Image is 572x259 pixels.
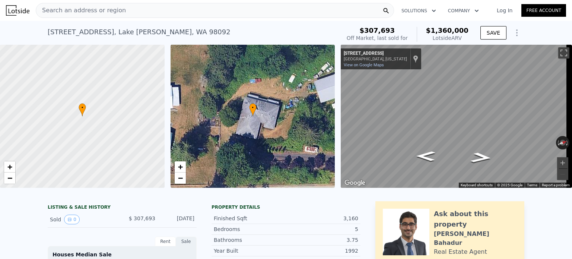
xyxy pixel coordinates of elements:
[178,162,182,171] span: +
[79,104,86,111] span: •
[341,45,572,188] div: Street View
[343,178,367,188] a: Open this area in Google Maps (opens a new window)
[4,161,15,173] a: Zoom in
[395,4,442,18] button: Solutions
[344,57,407,61] div: [GEOGRAPHIC_DATA], [US_STATE]
[521,4,566,17] a: Free Account
[214,215,286,222] div: Finished Sqft
[214,225,286,233] div: Bedrooms
[527,183,537,187] a: Terms
[344,63,384,67] a: View on Google Maps
[434,209,517,230] div: Ask about this property
[442,4,485,18] button: Company
[360,26,395,34] span: $307,693
[286,247,358,255] div: 1992
[488,7,521,14] a: Log In
[249,103,257,116] div: •
[434,230,517,247] div: [PERSON_NAME] Bahadur
[413,55,418,63] a: Show location on map
[426,26,468,34] span: $1,360,000
[161,215,194,224] div: [DATE]
[408,149,443,164] path: Go Southwest, 147th Ave SE
[155,237,176,246] div: Rent
[542,183,570,187] a: Report a problem
[79,103,86,116] div: •
[36,6,126,15] span: Search an address or region
[497,183,522,187] span: © 2025 Google
[509,25,524,40] button: Show Options
[48,204,197,212] div: LISTING & SALE HISTORY
[48,27,231,37] div: [STREET_ADDRESS] , Lake [PERSON_NAME] , WA 98092
[556,136,560,149] button: Rotate counterclockwise
[6,5,29,16] img: Lotside
[343,178,367,188] img: Google
[175,161,186,173] a: Zoom in
[4,173,15,184] a: Zoom out
[557,157,568,168] button: Zoom in
[434,247,487,256] div: Real Estate Agent
[347,34,408,42] div: Off Market, last sold for
[558,47,569,59] button: Toggle fullscreen view
[214,236,286,244] div: Bathrooms
[341,45,572,188] div: Map
[556,138,570,148] button: Reset the view
[129,215,155,221] span: $ 307,693
[53,251,192,258] div: Houses Median Sale
[178,173,182,183] span: −
[344,51,407,57] div: [STREET_ADDRESS]
[461,183,493,188] button: Keyboard shortcuts
[480,26,506,40] button: SAVE
[176,237,197,246] div: Sale
[175,173,186,184] a: Zoom out
[557,169,568,180] button: Zoom out
[50,215,116,224] div: Sold
[286,215,358,222] div: 3,160
[7,173,12,183] span: −
[212,204,360,210] div: Property details
[64,215,80,224] button: View historical data
[7,162,12,171] span: +
[566,136,570,149] button: Rotate clockwise
[249,104,257,111] span: •
[214,247,286,255] div: Year Built
[286,225,358,233] div: 5
[286,236,358,244] div: 3.75
[426,34,468,42] div: Lotside ARV
[461,150,501,165] path: Go Northeast, 147th Ave SE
